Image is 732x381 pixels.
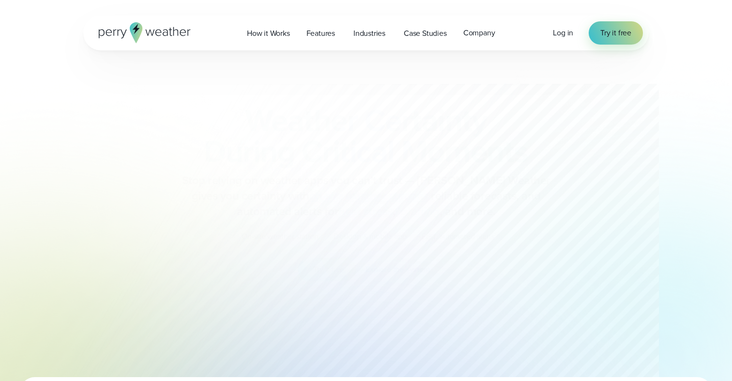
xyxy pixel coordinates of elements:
[553,27,573,38] span: Log in
[239,23,298,43] a: How it Works
[404,28,447,39] span: Case Studies
[463,27,495,39] span: Company
[600,27,631,39] span: Try it free
[306,28,335,39] span: Features
[247,28,290,39] span: How it Works
[553,27,573,39] a: Log in
[396,23,455,43] a: Case Studies
[589,21,643,45] a: Try it free
[353,28,385,39] span: Industries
